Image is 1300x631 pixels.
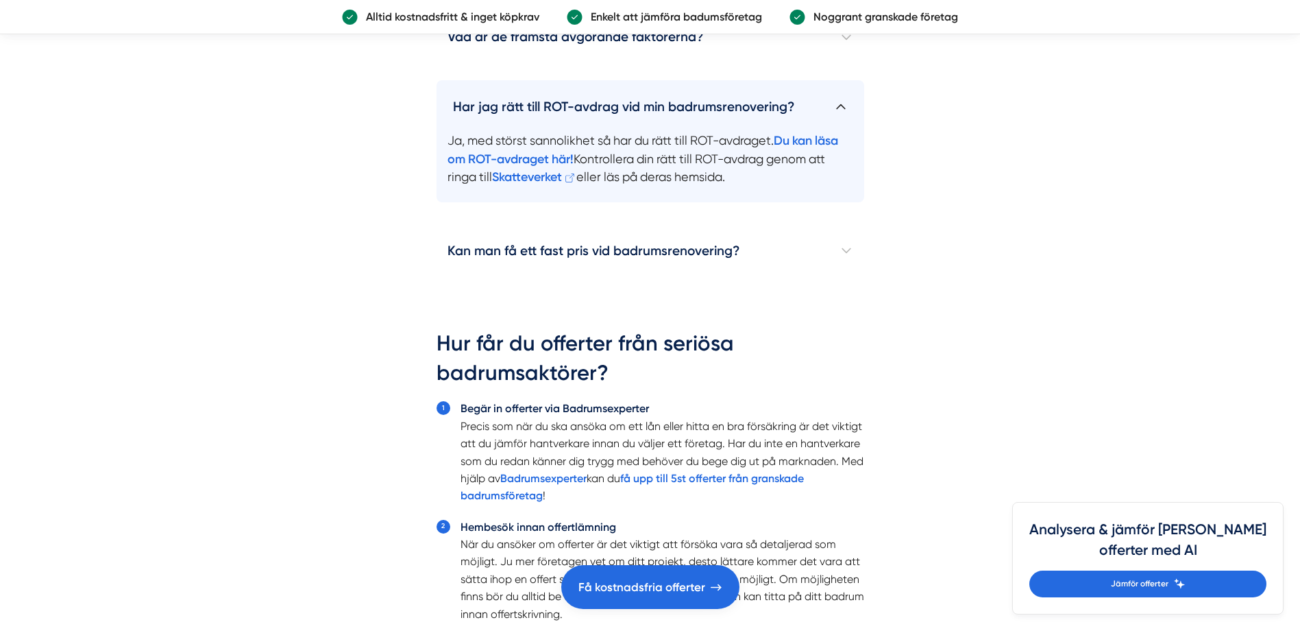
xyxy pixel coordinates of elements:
h2: Hur får du offerter från seriösa badrumsaktörer? [437,329,864,397]
a: Jämför offerter [1029,571,1266,597]
p: Enkelt att jämföra badumsföretag [582,8,762,25]
li: Precis som när du ska ansöka om ett lån eller hitta en bra försäkring är det viktigt att du jämfö... [461,400,864,504]
p: Ja, med störst sannolikhet så har du rätt till ROT-avdraget. Kontrollera din rätt till ROT-avdrag... [437,123,864,202]
a: få upp till 5st offerter från granskade badrumsföretag [461,472,804,502]
p: Noggrant granskade företag [805,8,958,25]
a: Få kostnadsfria offerter [561,565,739,609]
span: Jämför offerter [1111,578,1168,591]
strong: Skatteverket [492,169,562,184]
span: Få kostnadsfria offerter [578,578,705,597]
p: Alltid kostnadsfritt & inget köpkrav [358,8,539,25]
li: När du ansöker om offerter är det viktigt att försöka vara så detaljerad som möjligt. Ju mer före... [461,519,864,623]
strong: Du kan läsa om ROT-avdraget här! [447,133,838,166]
a: Du kan läsa om ROT-avdraget här! [447,133,838,165]
strong: Hembesök innan offertlämning [461,521,616,534]
strong: Begär in offerter via Badrumsexperter [461,402,649,415]
h4: Analysera & jämför [PERSON_NAME] offerter med AI [1029,519,1266,571]
a: Skatteverket [492,169,576,184]
a: Badrumsexperter [500,472,587,485]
